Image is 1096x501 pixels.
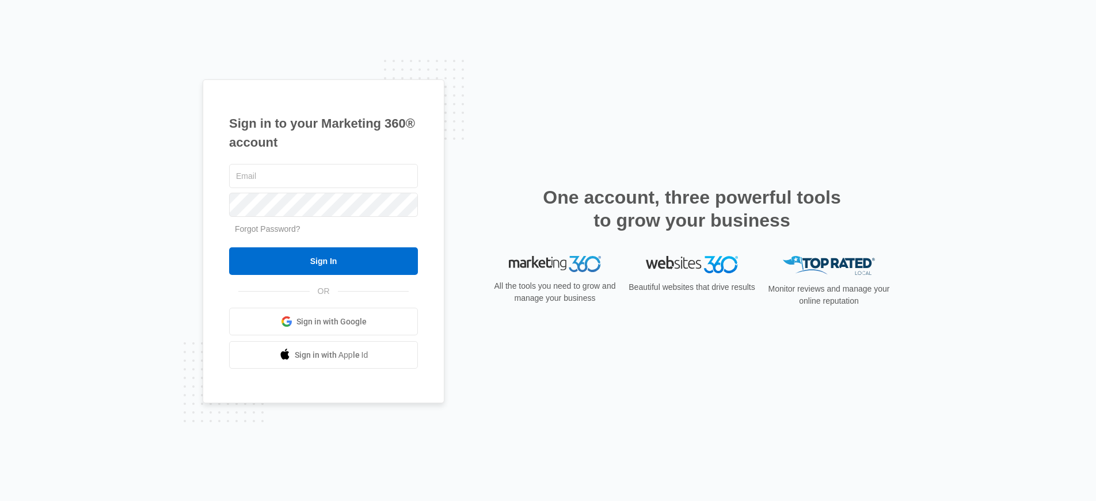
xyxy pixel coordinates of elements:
[229,114,418,152] h1: Sign in to your Marketing 360® account
[296,316,367,328] span: Sign in with Google
[229,164,418,188] input: Email
[229,308,418,335] a: Sign in with Google
[764,283,893,307] p: Monitor reviews and manage your online reputation
[539,186,844,232] h2: One account, three powerful tools to grow your business
[295,349,368,361] span: Sign in with Apple Id
[646,256,738,273] img: Websites 360
[627,281,756,293] p: Beautiful websites that drive results
[229,247,418,275] input: Sign In
[229,341,418,369] a: Sign in with Apple Id
[235,224,300,234] a: Forgot Password?
[783,256,875,275] img: Top Rated Local
[490,280,619,304] p: All the tools you need to grow and manage your business
[509,256,601,272] img: Marketing 360
[310,285,338,297] span: OR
